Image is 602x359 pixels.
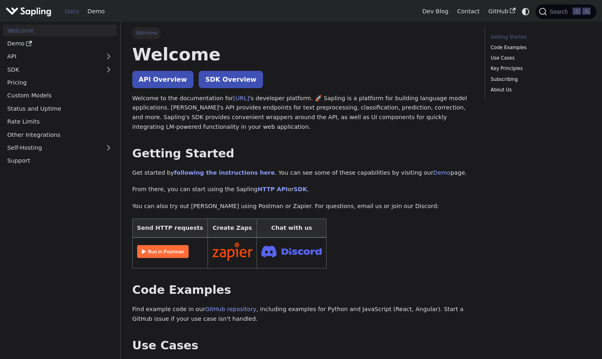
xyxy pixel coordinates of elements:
[520,6,532,17] button: Switch between dark and light mode (currently system mode)
[3,142,117,154] a: Self-Hosting
[261,243,322,260] img: Join Discord
[101,64,117,75] button: Expand sidebar category 'SDK'
[491,76,588,83] a: Subscribing
[582,8,590,15] kbd: K
[484,5,520,18] a: GitHub
[3,51,101,62] a: API
[3,38,117,50] a: Demo
[3,64,101,75] a: SDK
[536,4,596,19] button: Search (Command+K)
[434,169,451,176] a: Demo
[3,77,117,89] a: Pricing
[547,8,573,15] span: Search
[132,43,473,65] h1: Welcome
[3,155,117,167] a: Support
[174,169,275,176] a: following the instructions here
[199,71,263,88] a: SDK Overview
[132,71,193,88] a: API Overview
[6,6,54,17] a: Sapling.ai
[83,5,109,18] a: Demo
[132,146,473,161] h2: Getting Started
[258,186,288,192] a: HTTP API
[132,168,473,178] p: Get started by . You can see some of these capabilities by visiting our page.
[3,129,117,140] a: Other Integrations
[491,54,588,62] a: Use Cases
[132,27,161,39] span: Welcome
[208,219,257,237] th: Create Zaps
[132,27,473,39] nav: Breadcrumbs
[491,86,588,94] a: About Us
[3,90,117,101] a: Custom Models
[453,5,484,18] a: Contact
[257,219,327,237] th: Chat with us
[132,202,473,211] p: You can also try out [PERSON_NAME] using Postman or Zapier. For questions, email us or join our D...
[418,5,452,18] a: Dev Blog
[233,95,249,101] a: [URL]
[132,305,473,324] p: Find example code in our , including examples for Python and JavaScript (React, Angular). Start a...
[491,33,588,41] a: Getting Started
[6,6,51,17] img: Sapling.ai
[132,338,473,353] h2: Use Cases
[491,65,588,72] a: Key Principles
[3,103,117,114] a: Status and Uptime
[573,8,581,15] kbd: ⌘
[132,185,473,194] p: From there, you can start using the Sapling or .
[101,51,117,62] button: Expand sidebar category 'API'
[3,25,117,36] a: Welcome
[137,245,189,258] img: Run in Postman
[491,44,588,52] a: Code Examples
[3,116,117,128] a: Rate Limits
[132,94,473,132] p: Welcome to the documentation for 's developer platform. 🚀 Sapling is a platform for building lang...
[60,5,83,18] a: Docs
[132,283,473,297] h2: Code Examples
[212,242,253,261] img: Connect in Zapier
[205,306,256,312] a: GitHub repository
[294,186,307,192] a: SDK
[132,219,208,237] th: Send HTTP requests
